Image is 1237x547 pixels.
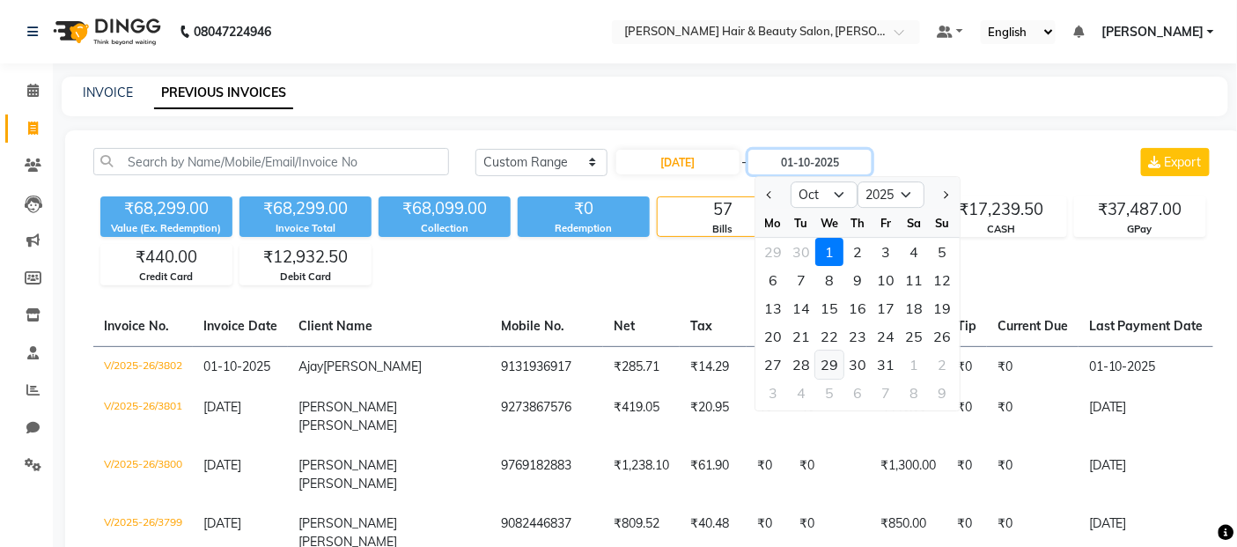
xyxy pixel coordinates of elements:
div: 16 [843,294,872,322]
td: ₹0 [747,346,789,388]
div: Friday, October 10, 2025 [872,266,900,294]
div: Saturday, October 25, 2025 [900,322,928,351]
div: Thursday, October 16, 2025 [843,294,872,322]
button: Next month [938,181,953,209]
div: 2 [843,238,872,266]
div: Saturday, October 11, 2025 [900,266,928,294]
div: ₹37,487.00 [1075,197,1205,222]
div: 7 [872,379,900,407]
td: ₹1,238.10 [603,446,680,504]
div: ₹68,299.00 [239,196,372,221]
div: Sunday, October 5, 2025 [928,238,956,266]
div: 20 [759,322,787,351]
td: ₹0 [987,388,1079,446]
div: 10 [872,266,900,294]
div: ₹68,099.00 [379,196,511,221]
div: 4 [787,379,815,407]
span: [PERSON_NAME] [298,399,397,415]
span: Export [1165,154,1202,170]
div: Tuesday, November 4, 2025 [787,379,815,407]
div: Saturday, November 1, 2025 [900,351,928,379]
div: Sunday, October 26, 2025 [928,322,956,351]
td: ₹440.00 [870,388,946,446]
div: 5 [815,379,843,407]
div: Monday, October 20, 2025 [759,322,787,351]
div: 9 [928,379,956,407]
div: 30 [787,238,815,266]
span: [PERSON_NAME] [298,457,397,473]
div: Monday, October 13, 2025 [759,294,787,322]
div: 19 [928,294,956,322]
td: ₹0 [747,388,789,446]
div: Wednesday, October 22, 2025 [815,322,843,351]
select: Select year [858,181,924,208]
td: V/2025-26/3801 [93,388,193,446]
td: ₹285.71 [603,346,680,388]
td: ₹0 [789,446,870,504]
span: 01-10-2025 [203,359,270,374]
div: Redemption [518,221,650,236]
span: Client Name [298,318,372,334]
div: 28 [787,351,815,379]
td: ₹419.05 [603,388,680,446]
div: 29 [815,351,843,379]
div: Friday, October 3, 2025 [872,238,900,266]
span: Current Due [998,318,1068,334]
td: ₹61.90 [680,446,747,504]
td: ₹0 [987,446,1079,504]
div: 27 [759,351,787,379]
input: End Date [748,150,872,174]
div: Tuesday, October 21, 2025 [787,322,815,351]
div: 1 [900,351,928,379]
div: 23 [843,322,872,351]
td: ₹14.29 [680,346,747,388]
div: Wednesday, October 29, 2025 [815,351,843,379]
img: logo [45,7,166,56]
div: Su [928,209,956,237]
div: Debit Card [240,270,371,285]
div: Thursday, October 9, 2025 [843,266,872,294]
div: Th [843,209,872,237]
div: 57 [658,197,788,222]
div: Wednesday, October 8, 2025 [815,266,843,294]
div: Saturday, October 4, 2025 [900,238,928,266]
div: 4 [900,238,928,266]
span: Net [614,318,635,334]
input: Search by Name/Mobile/Email/Invoice No [93,148,449,175]
div: Friday, November 7, 2025 [872,379,900,407]
div: 2 [928,351,956,379]
input: Start Date [616,150,740,174]
div: CASH [936,222,1066,237]
div: Thursday, October 2, 2025 [843,238,872,266]
div: 3 [759,379,787,407]
span: Tip [957,318,976,334]
div: Monday, October 27, 2025 [759,351,787,379]
span: Ajay [298,359,323,374]
button: Previous month [762,181,777,209]
div: 5 [928,238,956,266]
td: ₹0 [946,346,987,388]
div: Collection [379,221,511,236]
div: Sunday, October 19, 2025 [928,294,956,322]
div: Friday, October 31, 2025 [872,351,900,379]
div: 26 [928,322,956,351]
td: ₹0 [789,388,870,446]
div: Tuesday, October 7, 2025 [787,266,815,294]
span: - [741,153,747,172]
div: Thursday, November 6, 2025 [843,379,872,407]
div: Saturday, October 18, 2025 [900,294,928,322]
div: 1 [815,238,843,266]
div: Bills [658,222,788,237]
div: Monday, October 6, 2025 [759,266,787,294]
div: 8 [900,379,928,407]
div: Mo [759,209,787,237]
div: 17 [872,294,900,322]
div: We [815,209,843,237]
div: ₹440.00 [101,245,232,270]
span: [PERSON_NAME] [298,476,397,492]
select: Select month [791,181,858,208]
span: [PERSON_NAME] [1101,23,1204,41]
div: Friday, October 17, 2025 [872,294,900,322]
span: [PERSON_NAME] [298,515,397,531]
div: 14 [787,294,815,322]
